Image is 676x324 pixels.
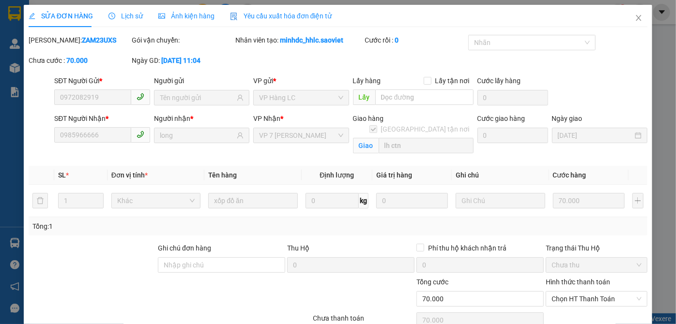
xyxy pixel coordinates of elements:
[253,75,349,86] div: VP gửi
[237,94,244,101] span: user
[552,292,642,306] span: Chọn HT Thanh Toán
[132,55,234,66] div: Ngày GD:
[111,171,148,179] span: Đơn vị tính
[632,193,644,208] button: plus
[162,57,201,64] b: [DATE] 11:04
[32,221,261,232] div: Tổng: 1
[377,124,474,134] span: [GEOGRAPHIC_DATA] tận nơi
[553,171,586,179] span: Cước hàng
[431,75,474,86] span: Lấy tận nơi
[376,193,448,208] input: 0
[29,12,93,20] span: SỬA ĐƠN HÀNG
[375,89,474,105] input: Dọc đường
[552,258,642,272] span: Chưa thu
[546,243,647,253] div: Trạng thái Thu Hộ
[54,113,150,124] div: SĐT Người Nhận
[553,193,625,208] input: 0
[558,130,633,141] input: Ngày giao
[82,36,116,44] b: ZAM23UXS
[158,13,165,19] span: picture
[66,57,88,64] b: 70.000
[29,55,130,66] div: Chưa cước :
[230,12,332,20] span: Yêu cầu xuất hóa đơn điện tử
[230,13,238,20] img: icon
[552,115,583,122] label: Ngày giao
[108,13,115,19] span: clock-circle
[208,171,237,179] span: Tên hàng
[29,35,130,45] div: [PERSON_NAME]:
[158,257,285,273] input: Ghi chú đơn hàng
[208,193,298,208] input: VD: Bàn, Ghế
[259,90,343,105] span: VP Hàng LC
[379,138,474,153] input: Giao tận nơi
[353,115,384,122] span: Giao hàng
[376,171,412,179] span: Giá trị hàng
[137,131,144,138] span: phone
[635,14,643,22] span: close
[625,5,652,32] button: Close
[137,93,144,101] span: phone
[546,278,610,286] label: Hình thức thanh toán
[154,113,249,124] div: Người nhận
[359,193,369,208] span: kg
[477,115,525,122] label: Cước giao hàng
[452,166,549,185] th: Ghi chú
[154,75,249,86] div: Người gửi
[237,132,244,139] span: user
[353,77,381,85] span: Lấy hàng
[158,12,215,20] span: Ảnh kiện hàng
[58,171,66,179] span: SL
[117,193,195,208] span: Khác
[54,75,150,86] div: SĐT Người Gửi
[32,193,48,208] button: delete
[158,244,211,252] label: Ghi chú đơn hàng
[320,171,354,179] span: Định lượng
[29,13,35,19] span: edit
[132,35,234,45] div: Gói vận chuyển:
[353,89,375,105] span: Lấy
[477,90,548,105] input: Cước lấy hàng
[395,36,399,44] b: 0
[424,243,510,253] span: Phí thu hộ khách nhận trả
[477,77,521,85] label: Cước lấy hàng
[287,244,309,252] span: Thu Hộ
[235,35,363,45] div: Nhân viên tạo:
[280,36,343,44] b: minhdc_hhlc.saoviet
[253,115,280,122] span: VP Nhận
[365,35,466,45] div: Cước rồi :
[160,130,235,141] input: Tên người nhận
[160,92,235,103] input: Tên người gửi
[353,138,379,153] span: Giao
[108,12,143,20] span: Lịch sử
[259,128,343,143] span: VP 7 Phạm Văn Đồng
[416,278,448,286] span: Tổng cước
[456,193,545,208] input: Ghi Chú
[477,128,548,143] input: Cước giao hàng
